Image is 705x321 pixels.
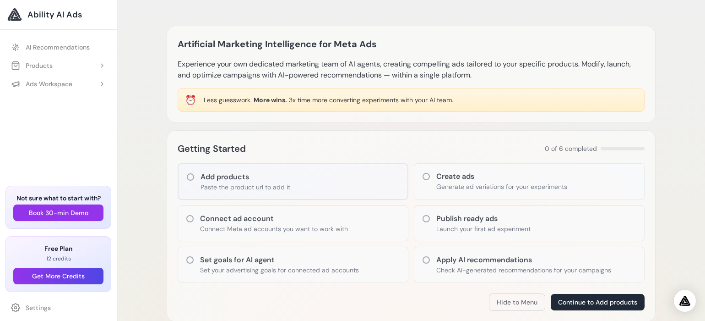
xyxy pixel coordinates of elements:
[5,299,111,316] a: Settings
[5,76,111,92] button: Ads Workspace
[200,213,348,224] h3: Connect ad account
[5,57,111,74] button: Products
[436,224,531,233] p: Launch your first ad experiment
[178,59,645,81] p: Experience your own dedicated marketing team of AI agents, creating compelling ads tailored to yo...
[674,290,696,312] div: Open Intercom Messenger
[13,244,103,253] h3: Free Plan
[436,213,531,224] h3: Publish ready ads
[13,194,103,203] h3: Not sure what to start with?
[7,7,109,22] a: Ability AI Ads
[13,255,103,262] p: 12 credits
[200,266,359,275] p: Set your advertising goals for connected ad accounts
[436,171,567,182] h3: Create ads
[200,224,348,233] p: Connect Meta ad accounts you want to work with
[436,255,611,266] h3: Apply AI recommendations
[11,79,72,89] div: Ads Workspace
[551,294,645,310] button: Continue to Add products
[11,61,53,70] div: Products
[436,182,567,191] p: Generate ad variations for your experiments
[254,96,287,104] span: More wins.
[200,255,359,266] h3: Set goals for AI agent
[178,37,377,51] h1: Artificial Marketing Intelligence for Meta Ads
[27,8,82,21] span: Ability AI Ads
[5,39,111,55] a: AI Recommendations
[13,205,103,221] button: Book 30-min Demo
[436,266,611,275] p: Check AI-generated recommendations for your campaigns
[204,96,252,104] span: Less guesswork.
[201,172,290,183] h3: Add products
[185,94,196,106] div: ⏰
[545,144,597,153] span: 0 of 6 completed
[201,183,290,192] p: Paste the product url to add it
[289,96,453,104] span: 3x time more converting experiments with your AI team.
[178,141,246,156] h2: Getting Started
[13,268,103,284] button: Get More Credits
[489,293,545,311] button: Hide to Menu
